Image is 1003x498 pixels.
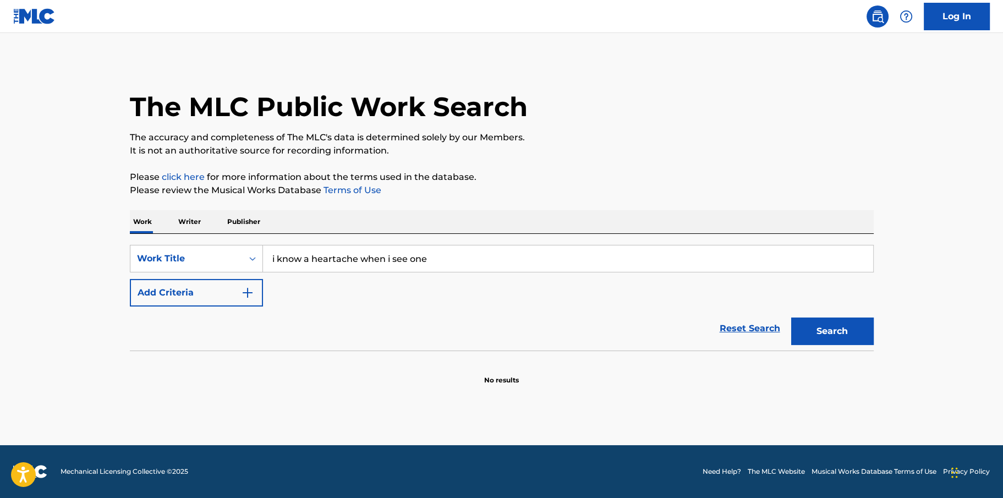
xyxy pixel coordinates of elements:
[137,252,236,265] div: Work Title
[61,467,188,477] span: Mechanical Licensing Collective © 2025
[130,210,155,233] p: Work
[13,465,47,478] img: logo
[895,6,917,28] div: Help
[224,210,264,233] p: Publisher
[484,362,519,385] p: No results
[130,144,874,157] p: It is not an authoritative source for recording information.
[162,172,205,182] a: click here
[241,286,254,299] img: 9d2ae6d4665cec9f34b9.svg
[871,10,884,23] img: search
[130,131,874,144] p: The accuracy and completeness of The MLC's data is determined solely by our Members.
[130,184,874,197] p: Please review the Musical Works Database
[714,316,786,341] a: Reset Search
[943,467,990,477] a: Privacy Policy
[13,8,56,24] img: MLC Logo
[924,3,990,30] a: Log In
[900,10,913,23] img: help
[748,467,805,477] a: The MLC Website
[791,318,874,345] button: Search
[951,456,958,489] div: Drag
[175,210,204,233] p: Writer
[812,467,936,477] a: Musical Works Database Terms of Use
[130,171,874,184] p: Please for more information about the terms used in the database.
[321,185,381,195] a: Terms of Use
[130,279,263,307] button: Add Criteria
[948,445,1003,498] iframe: Chat Widget
[703,467,741,477] a: Need Help?
[130,90,528,123] h1: The MLC Public Work Search
[130,245,874,351] form: Search Form
[867,6,889,28] a: Public Search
